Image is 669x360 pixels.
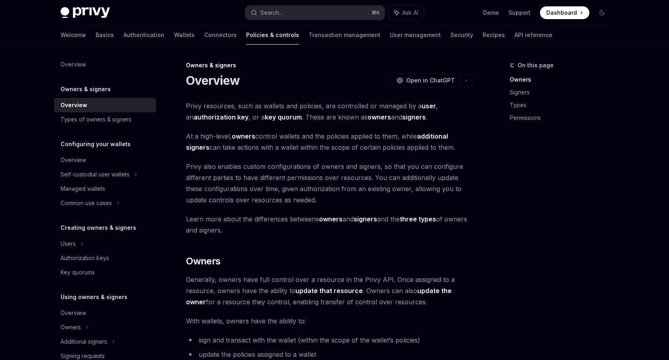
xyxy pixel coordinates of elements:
span: Ask AI [402,9,418,17]
span: Generally, owners have full control over a resource in the Privy API. Once assigned to a resource... [186,274,473,307]
a: Owners [510,73,615,86]
strong: owners [368,113,391,121]
div: Overview [61,308,86,318]
a: Demo [483,9,499,17]
a: owners [319,215,342,223]
a: User management [390,25,441,45]
a: Policies & controls [246,25,299,45]
strong: owners [232,132,255,140]
div: Self-custodial user wallets [61,170,129,179]
a: Managed wallets [54,182,156,196]
span: With wallets, owners have the ability to: [186,315,473,327]
span: Owners [186,255,220,268]
div: Owners & signers [186,61,473,69]
div: Common use cases [61,198,112,208]
button: Toggle dark mode [596,6,608,19]
a: Authentication [123,25,164,45]
strong: signers [402,113,426,121]
a: Security [450,25,473,45]
h1: Overview [186,73,240,88]
a: user [422,102,436,110]
span: Privy resources, such as wallets and policies, are controlled or managed by a , an , or a . These... [186,100,473,123]
a: key quorum [265,113,302,121]
a: Support [509,9,530,17]
div: Users [61,239,76,248]
a: Wallets [174,25,195,45]
span: update the policies assigned to a wallet [199,350,316,358]
span: Dashboard [546,9,577,17]
a: signers [354,215,377,223]
button: Search...⌘K [245,6,385,20]
a: Overview [54,306,156,320]
button: Open in ChatGPT [391,74,460,87]
a: Overview [54,153,156,167]
div: Key quorums [61,268,95,277]
span: Privy also enables custom configurations of owners and signers, so that you can configure differe... [186,161,473,205]
h5: Using owners & signers [61,292,127,302]
div: Owners [61,323,81,332]
a: Types of owners & signers [54,112,156,127]
span: At a high-level, control wallets and the policies applied to them, while can take actions with a ... [186,131,473,153]
a: Types [510,99,615,112]
a: Key quorums [54,265,156,280]
div: Overview [61,155,86,165]
h5: Owners & signers [61,84,111,94]
a: API reference [514,25,552,45]
a: Overview [54,57,156,72]
div: Overview [61,60,86,69]
div: Managed wallets [61,184,105,194]
a: Dashboard [540,6,589,19]
div: Search... [260,8,283,18]
div: Authorization keys [61,253,109,263]
a: Basics [96,25,114,45]
span: ⌘ K [372,10,380,16]
div: Overview [61,100,87,110]
a: Authorization keys [54,251,156,265]
img: dark logo [61,7,110,18]
strong: update that resource [295,287,363,295]
button: Ask AI [389,6,424,20]
span: Learn more about the differences betweens and and the of owners and signers. [186,213,473,236]
a: Connectors [204,25,237,45]
a: Permissions [510,112,615,124]
div: Additional signers [61,337,107,346]
a: Welcome [61,25,86,45]
div: Types of owners & signers [61,115,131,124]
a: Overview [54,98,156,112]
a: Recipes [483,25,505,45]
a: Signers [510,86,615,99]
a: three types [400,215,436,223]
span: sign and transact with the wallet (within the scope of the wallet’s policies) [199,336,420,344]
a: Transaction management [309,25,380,45]
a: authorization key [194,113,248,121]
h5: Configuring your wallets [61,139,131,149]
h5: Creating owners & signers [61,223,136,233]
span: Open in ChatGPT [406,76,455,84]
span: On this page [518,61,554,70]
